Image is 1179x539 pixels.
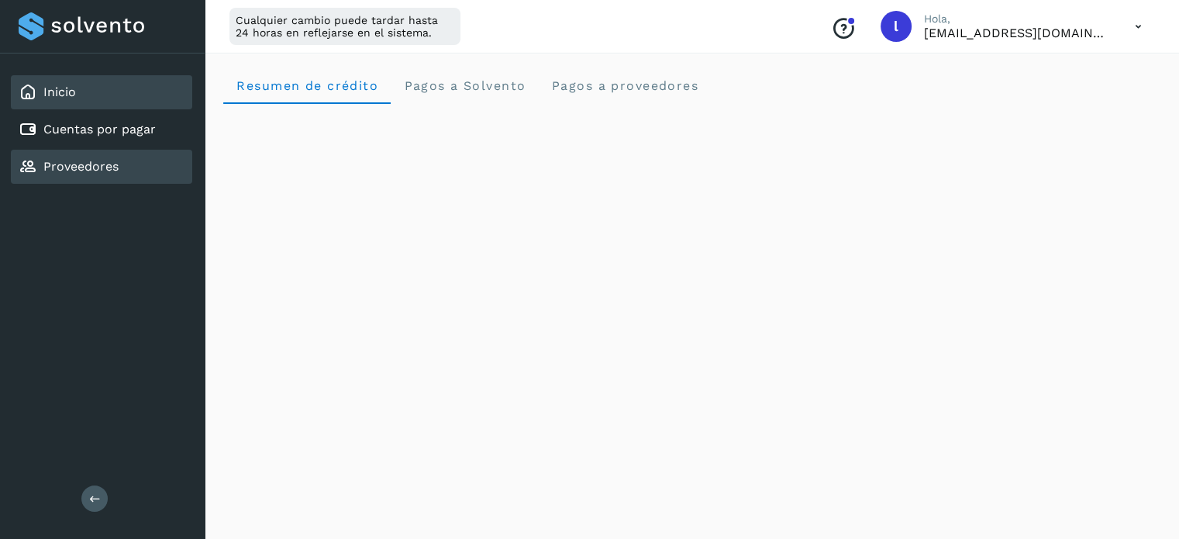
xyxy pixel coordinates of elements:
[43,159,119,174] a: Proveedores
[403,78,526,93] span: Pagos a Solvento
[43,85,76,99] a: Inicio
[924,12,1110,26] p: Hola,
[11,150,192,184] div: Proveedores
[236,78,378,93] span: Resumen de crédito
[11,75,192,109] div: Inicio
[11,112,192,147] div: Cuentas por pagar
[229,8,460,45] div: Cualquier cambio puede tardar hasta 24 horas en reflejarse en el sistema.
[43,122,156,136] a: Cuentas por pagar
[550,78,698,93] span: Pagos a proveedores
[924,26,1110,40] p: lc_broca@hotmail.com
